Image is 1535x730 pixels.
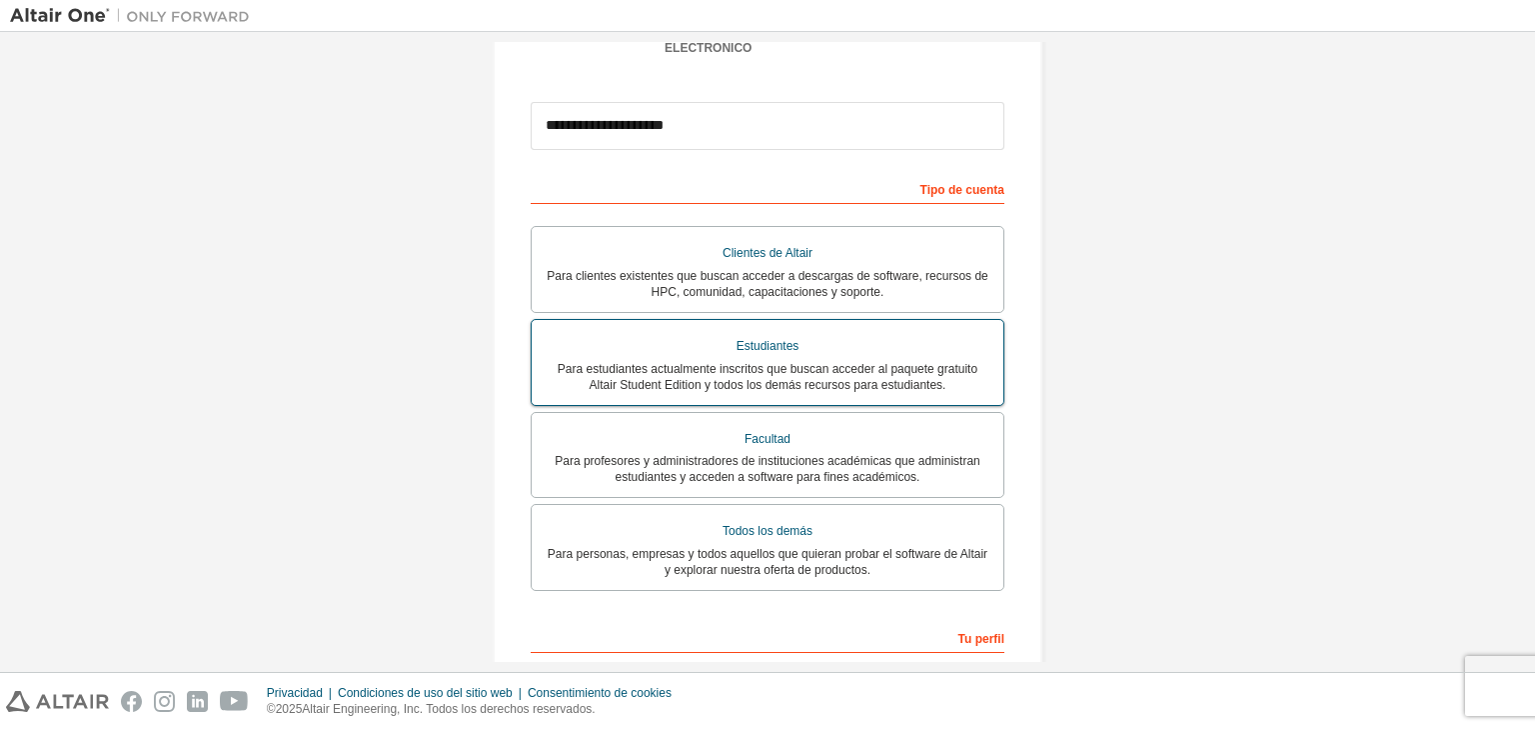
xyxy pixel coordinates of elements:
font: Consentimiento de cookies [528,686,672,700]
img: Altair Uno [10,6,260,26]
font: Para profesores y administradores de instituciones académicas que administran estudiantes y acced... [555,454,980,484]
img: facebook.svg [121,691,142,712]
font: Facultad [745,432,790,446]
img: youtube.svg [220,691,249,712]
font: 2025 [276,702,303,716]
font: Clientes de Altair [723,246,812,260]
font: Tu perfil [958,632,1004,646]
font: Para estudiantes actualmente inscritos que buscan acceder al paquete gratuito Altair Student Edit... [558,362,977,392]
font: Para clientes existentes que buscan acceder a descargas de software, recursos de HPC, comunidad, ... [547,269,988,299]
font: Altair Engineering, Inc. Todos los derechos reservados. [302,702,595,716]
font: Privacidad [267,686,323,700]
font: Para personas, empresas y todos aquellos que quieran probar el software de Altair y explorar nues... [548,547,987,577]
img: altair_logo.svg [6,691,109,712]
font: Todos los demás [723,524,812,538]
font: © [267,702,276,716]
font: Estudiantes [737,339,799,353]
font: Condiciones de uso del sitio web [338,686,513,700]
font: Verificar correo electrónico [665,9,752,55]
img: instagram.svg [154,691,175,712]
img: linkedin.svg [187,691,208,712]
font: Tipo de cuenta [920,183,1004,197]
